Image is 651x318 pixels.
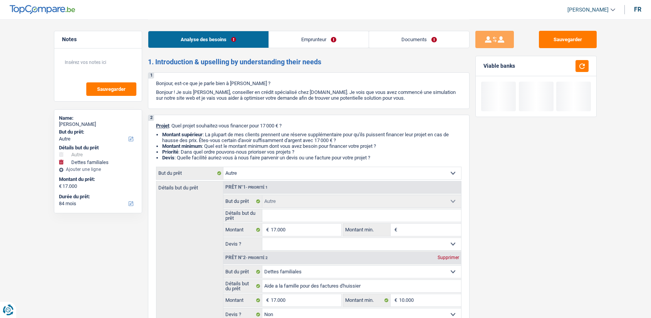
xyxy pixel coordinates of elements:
[59,167,137,172] div: Ajouter une ligne
[539,31,597,48] button: Sauvegarder
[634,6,641,13] div: fr
[246,185,268,189] span: - Priorité 1
[156,181,223,190] label: Détails but du prêt
[561,3,615,16] a: [PERSON_NAME]
[59,145,137,151] div: Détails but du prêt
[162,143,202,149] strong: Montant minimum
[148,31,268,48] a: Analyse des besoins
[269,31,369,48] a: Emprunteur
[223,224,262,236] label: Montant
[59,183,62,189] span: €
[162,132,461,143] li: : La plupart de mes clients prennent une réserve supplémentaire pour qu'ils puissent financer leu...
[223,255,270,260] div: Prêt n°2
[567,7,609,13] span: [PERSON_NAME]
[97,87,126,92] span: Sauvegarder
[262,224,271,236] span: €
[223,280,262,292] label: Détails but du prêt
[343,224,390,236] label: Montant min.
[162,155,174,161] span: Devis
[162,132,203,137] strong: Montant supérieur
[59,176,136,182] label: Montant du prêt:
[148,115,154,121] div: 2
[162,149,461,155] li: : Dans quel ordre pouvons-nous prioriser vos projets ?
[86,82,136,96] button: Sauvegarder
[59,121,137,127] div: [PERSON_NAME]
[148,73,154,79] div: 1
[223,266,262,278] label: But du prêt
[223,294,262,306] label: Montant
[223,185,270,190] div: Prêt n°1
[246,256,268,260] span: - Priorité 2
[223,209,262,222] label: Détails but du prêt
[59,194,136,200] label: Durée du prêt:
[156,123,169,129] span: Projet
[156,80,461,86] p: Bonjour, est-ce que je parle bien à [PERSON_NAME] ?
[483,63,515,69] div: Viable banks
[369,31,469,48] a: Documents
[162,155,461,161] li: : Quelle facilité auriez-vous à nous faire parvenir un devis ou une facture pour votre projet ?
[148,58,470,66] h2: 1. Introduction & upselling by understanding their needs
[156,167,223,179] label: But du prêt
[391,224,399,236] span: €
[156,123,461,129] p: : Quel projet souhaitez-vous financer pour 17 000 € ?
[162,143,461,149] li: : Quel est le montant minimum dont vous avez besoin pour financer votre projet ?
[436,255,461,260] div: Supprimer
[10,5,75,14] img: TopCompare Logo
[62,36,134,43] h5: Notes
[162,149,178,155] strong: Priorité
[223,238,262,250] label: Devis ?
[59,129,136,135] label: But du prêt:
[156,89,461,101] p: Bonjour ! Je suis [PERSON_NAME], conseiller en crédit spécialisé chez [DOMAIN_NAME]. Je vois que ...
[59,115,137,121] div: Name:
[223,195,262,208] label: But du prêt
[262,294,271,306] span: €
[391,294,399,306] span: €
[343,294,390,306] label: Montant min.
